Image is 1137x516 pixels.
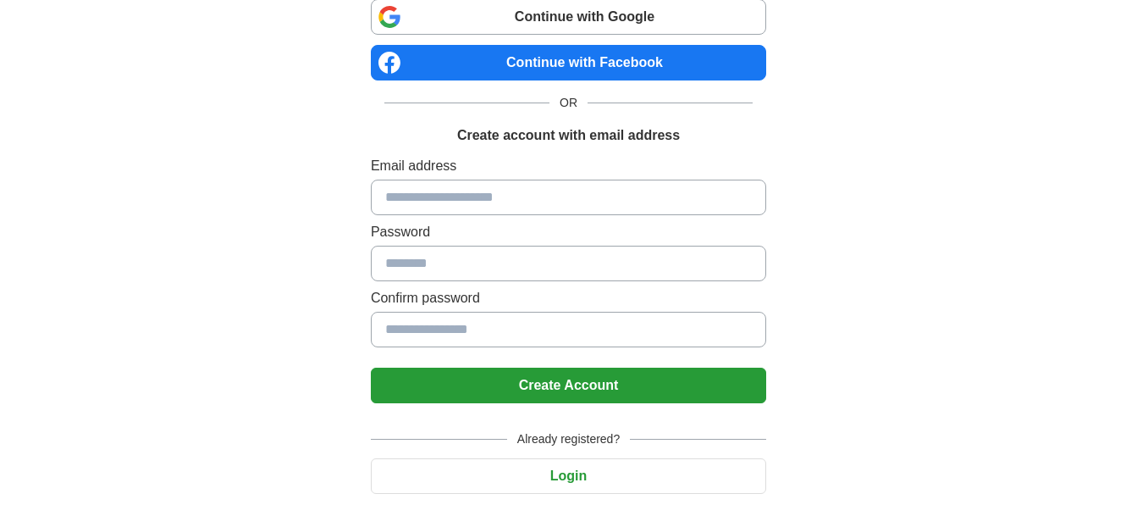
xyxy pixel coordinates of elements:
[371,45,766,80] a: Continue with Facebook
[549,94,588,112] span: OR
[457,125,680,146] h1: Create account with email address
[371,156,766,176] label: Email address
[371,288,766,308] label: Confirm password
[371,368,766,403] button: Create Account
[371,469,766,483] a: Login
[371,458,766,494] button: Login
[371,222,766,242] label: Password
[507,430,630,448] span: Already registered?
